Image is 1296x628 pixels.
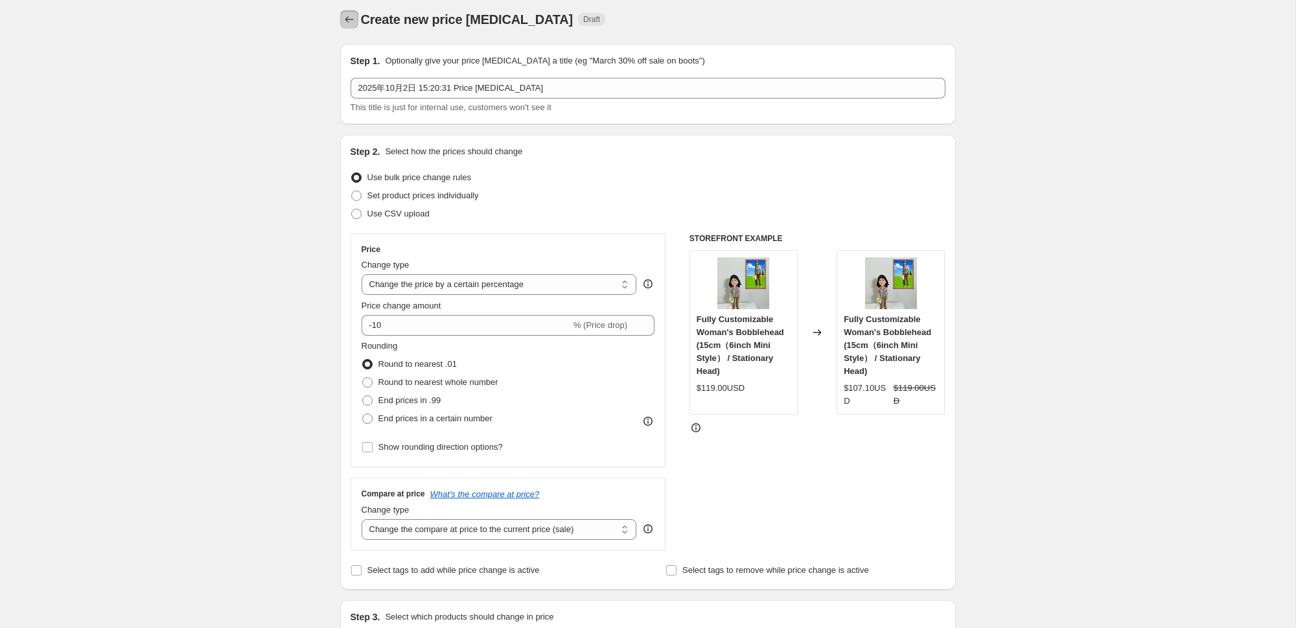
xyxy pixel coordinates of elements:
span: % (Price drop) [573,320,627,330]
div: $119.00USD [697,382,745,395]
img: woman_80x.png [865,257,917,309]
span: Change type [362,505,410,515]
h2: Step 1. [351,54,380,67]
h6: STOREFRONT EXAMPLE [689,233,945,244]
div: $107.10USD [844,382,888,408]
span: This title is just for internal use, customers won't see it [351,102,551,112]
h3: Price [362,244,380,255]
button: Price change jobs [340,10,358,29]
span: Use bulk price change rules [367,172,471,182]
span: Use CSV upload [367,209,430,218]
span: Set product prices individually [367,191,479,200]
h3: Compare at price [362,489,425,499]
p: Select which products should change in price [385,611,553,623]
span: Round to nearest .01 [378,359,457,369]
input: 30% off holiday sale [351,78,945,99]
strike: $119.00USD [894,382,938,408]
p: Optionally give your price [MEDICAL_DATA] a title (eg "March 30% off sale on boots") [385,54,704,67]
span: Select tags to add while price change is active [367,565,540,575]
span: End prices in .99 [378,395,441,405]
div: help [642,277,654,290]
img: woman_80x.png [717,257,769,309]
span: End prices in a certain number [378,413,492,423]
span: Fully Customizable Woman's Bobblehead (15cm（6inch Mini Style） / Stationary Head) [844,314,931,376]
span: Create new price [MEDICAL_DATA] [361,12,573,27]
span: Show rounding direction options? [378,442,503,452]
button: What's the compare at price? [430,489,540,499]
span: Price change amount [362,301,441,310]
span: Fully Customizable Woman's Bobblehead (15cm（6inch Mini Style） / Stationary Head) [697,314,784,376]
h2: Step 2. [351,145,380,158]
h2: Step 3. [351,611,380,623]
input: -15 [362,315,571,336]
div: help [642,522,654,535]
p: Select how the prices should change [385,145,522,158]
span: Round to nearest whole number [378,377,498,387]
span: Change type [362,260,410,270]
span: Draft [583,14,600,25]
span: Select tags to remove while price change is active [682,565,869,575]
span: Rounding [362,341,398,351]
